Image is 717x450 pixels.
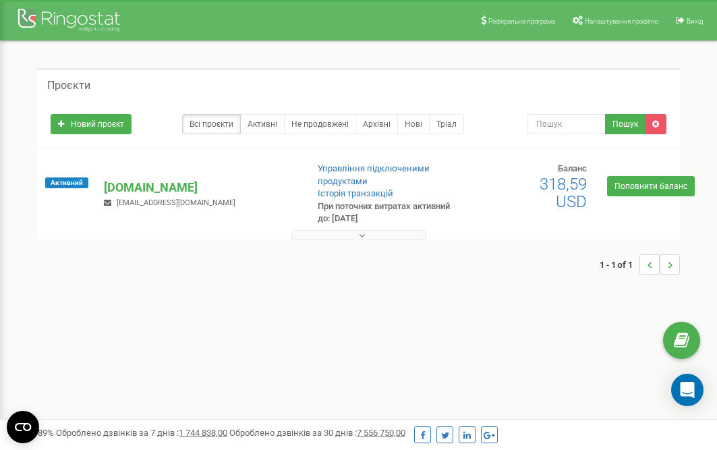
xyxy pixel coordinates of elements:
[240,114,285,134] a: Активні
[47,80,90,92] h5: Проєкти
[605,114,646,134] button: Пошук
[355,114,398,134] a: Архівні
[318,200,457,225] p: При поточних витратах активний до: [DATE]
[397,114,430,134] a: Нові
[527,114,606,134] input: Пошук
[318,163,430,186] a: Управління підключеними продуктами
[318,188,393,198] a: Історія транзакцій
[45,177,88,188] span: Активний
[182,114,241,134] a: Всі проєкти
[600,241,680,288] nav: ...
[540,175,587,211] span: 318,59 USD
[7,411,39,443] button: Open CMP widget
[687,18,704,25] span: Вихід
[104,179,295,196] p: [DOMAIN_NAME]
[357,428,405,438] u: 7 556 750,00
[558,163,587,173] span: Баланс
[671,374,704,406] div: Open Intercom Messenger
[488,18,555,25] span: Реферальна програма
[51,114,132,134] a: Новий проєкт
[607,176,695,196] a: Поповнити баланс
[429,114,464,134] a: Тріал
[600,254,639,275] span: 1 - 1 of 1
[284,114,356,134] a: Не продовжені
[229,428,405,438] span: Оброблено дзвінків за 30 днів :
[56,428,227,438] span: Оброблено дзвінків за 7 днів :
[585,18,658,25] span: Налаштування профілю
[179,428,227,438] u: 1 744 838,00
[117,198,235,207] span: [EMAIL_ADDRESS][DOMAIN_NAME]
